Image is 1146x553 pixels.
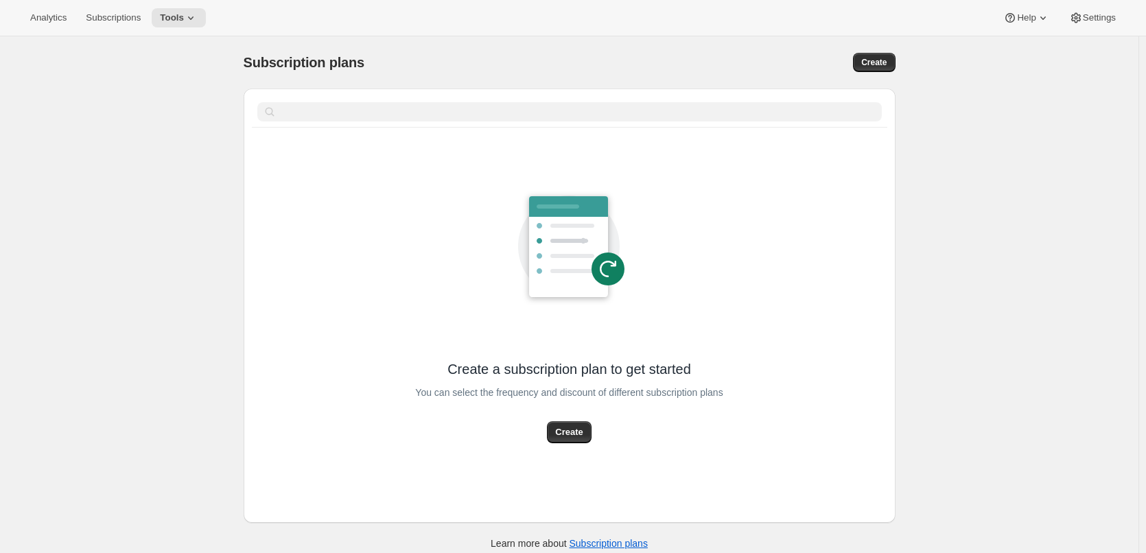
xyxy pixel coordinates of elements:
span: Settings [1083,12,1116,23]
span: Tools [160,12,184,23]
button: Analytics [22,8,75,27]
button: Tools [152,8,206,27]
button: Subscriptions [78,8,149,27]
button: Create [853,53,895,72]
span: Create a subscription plan to get started [447,360,691,379]
span: Subscriptions [86,12,141,23]
button: Settings [1061,8,1124,27]
span: You can select the frequency and discount of different subscription plans [415,383,723,402]
p: Learn more about [491,537,648,550]
button: Create [547,421,591,443]
button: Help [995,8,1057,27]
span: Create [861,57,887,68]
a: Subscription plans [570,538,648,549]
span: Subscription plans [244,55,364,70]
span: Help [1017,12,1036,23]
span: Create [555,425,583,439]
span: Analytics [30,12,67,23]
